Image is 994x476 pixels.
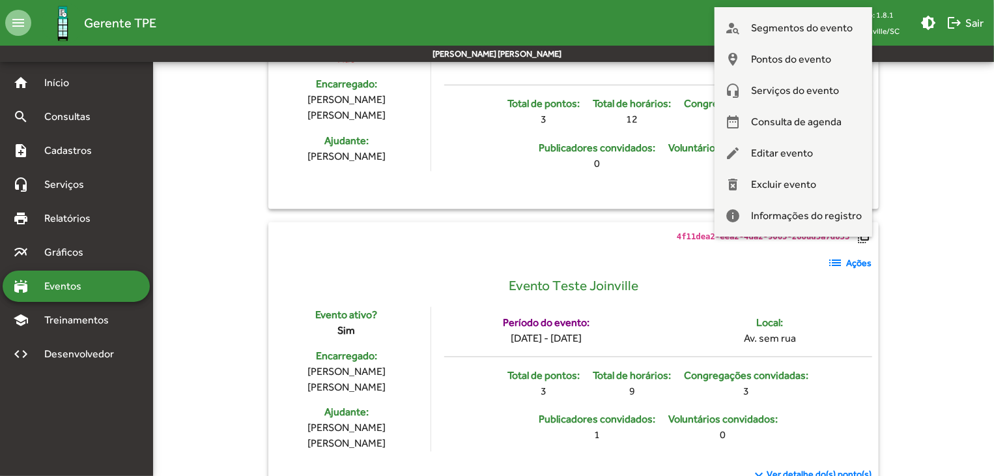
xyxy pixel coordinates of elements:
[751,44,831,75] span: Pontos do evento
[725,20,741,36] mat-icon: person_search
[725,114,741,130] mat-icon: date_range
[751,200,862,231] span: Informações do registro
[725,52,741,67] mat-icon: person_pin_circle
[751,106,842,138] span: Consulta de agenda
[751,75,839,106] span: Serviços do evento
[751,138,813,169] span: Editar evento
[751,169,816,200] span: Excluir evento
[725,83,741,98] mat-icon: headset_mic
[725,177,741,192] mat-icon: delete_forever
[725,145,741,161] mat-icon: edit
[725,208,741,224] mat-icon: info
[751,12,853,44] span: Segmentos do evento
